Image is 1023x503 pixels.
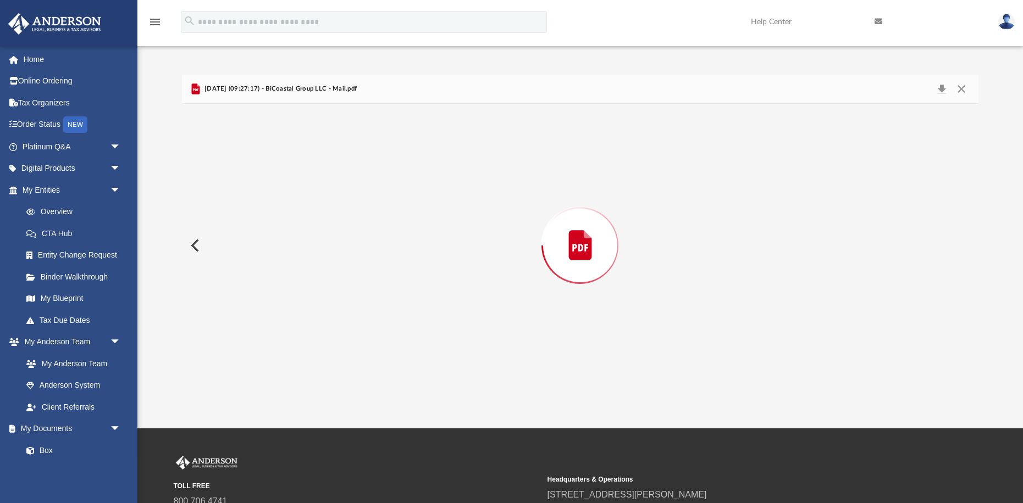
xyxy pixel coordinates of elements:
[548,474,914,484] small: Headquarters & Operations
[8,418,132,440] a: My Documentsarrow_drop_down
[110,136,132,158] span: arrow_drop_down
[8,331,132,353] a: My Anderson Teamarrow_drop_down
[5,13,104,35] img: Anderson Advisors Platinum Portal
[110,331,132,354] span: arrow_drop_down
[15,396,132,418] a: Client Referrals
[8,158,137,180] a: Digital Productsarrow_drop_down
[8,70,137,92] a: Online Ordering
[15,266,137,288] a: Binder Walkthrough
[548,490,707,499] a: [STREET_ADDRESS][PERSON_NAME]
[8,179,137,201] a: My Entitiesarrow_drop_down
[998,14,1015,30] img: User Pic
[202,84,357,94] span: [DATE] (09:27:17) - BiCoastal Group LLC - Mail.pdf
[8,92,137,114] a: Tax Organizers
[15,439,126,461] a: Box
[148,21,162,29] a: menu
[15,375,132,396] a: Anderson System
[110,158,132,180] span: arrow_drop_down
[8,48,137,70] a: Home
[110,418,132,440] span: arrow_drop_down
[15,222,137,244] a: CTA Hub
[952,81,971,97] button: Close
[15,461,132,483] a: Meeting Minutes
[15,244,137,266] a: Entity Change Request
[174,456,240,470] img: Anderson Advisors Platinum Portal
[15,353,126,375] a: My Anderson Team
[63,116,87,133] div: NEW
[8,136,137,158] a: Platinum Q&Aarrow_drop_down
[8,114,137,136] a: Order StatusNEW
[182,75,979,387] div: Preview
[15,288,132,310] a: My Blueprint
[15,309,137,331] a: Tax Due Dates
[110,179,132,202] span: arrow_drop_down
[174,481,540,491] small: TOLL FREE
[182,230,206,261] button: Previous File
[932,81,952,97] button: Download
[148,15,162,29] i: menu
[184,15,196,27] i: search
[15,201,137,223] a: Overview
